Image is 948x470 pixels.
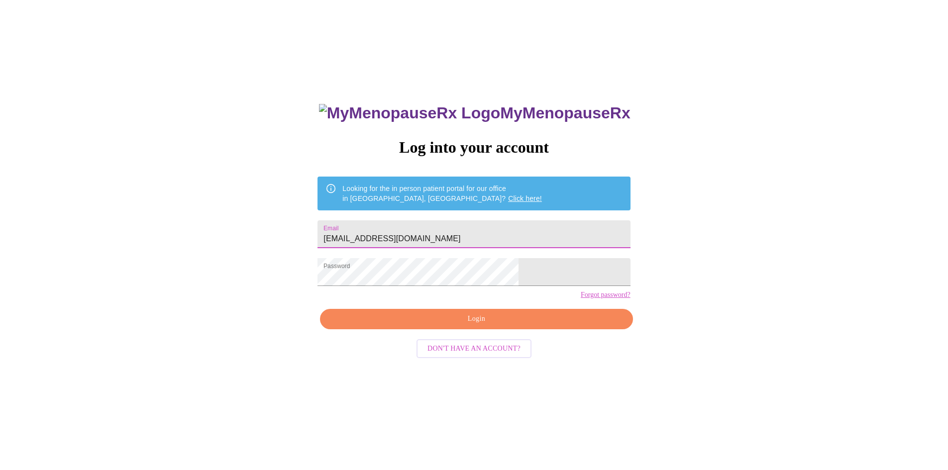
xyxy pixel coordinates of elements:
button: Don't have an account? [417,339,531,359]
a: Forgot password? [581,291,631,299]
h3: MyMenopauseRx [319,104,631,122]
div: Looking for the in person patient portal for our office in [GEOGRAPHIC_DATA], [GEOGRAPHIC_DATA]? [342,180,542,207]
h3: Log into your account [317,138,630,157]
span: Login [331,313,621,325]
a: Click here! [508,194,542,202]
span: Don't have an account? [427,343,521,355]
button: Login [320,309,632,329]
img: MyMenopauseRx Logo [319,104,500,122]
a: Don't have an account? [414,343,534,352]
